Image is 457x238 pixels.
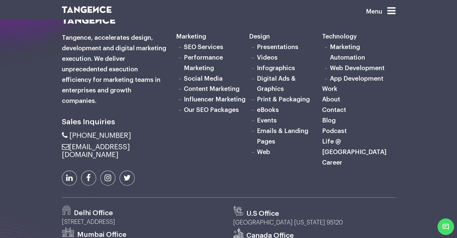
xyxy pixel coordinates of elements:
[62,116,167,128] h6: Sales Inquiries
[257,107,279,113] a: eBooks
[184,96,245,103] a: Influencer Marketing
[322,107,346,113] a: Contact
[330,76,383,82] a: App Development
[62,205,71,215] img: Path-529.png
[322,86,337,92] a: Work
[233,205,244,216] img: us.svg
[322,96,340,103] a: About
[62,218,224,227] p: [STREET_ADDRESS]
[184,76,223,82] a: Social Media
[322,117,336,124] a: Blog
[257,117,277,124] a: Events
[322,159,342,166] a: Career
[233,218,395,227] p: [GEOGRAPHIC_DATA] [US_STATE] 95120
[62,33,167,107] h6: Tangence, accelerates design, development and digital marketing execution. We deliver unprecedent...
[184,86,239,92] a: Content Marketing
[322,138,386,155] a: Life @ [GEOGRAPHIC_DATA]
[249,32,322,42] h6: Design
[176,32,249,42] h6: Marketing
[184,54,223,71] a: Performance Marketing
[330,65,385,71] a: Web Development
[330,44,365,61] a: Marketing Automation
[184,107,239,113] a: Our SEO Packages
[322,32,395,42] h6: Technology
[257,76,296,92] a: Digital Ads & Graphics
[437,218,454,235] span: Chat Widget
[257,44,298,50] a: Presentations
[62,132,131,139] a: [PHONE_NUMBER]
[257,128,308,145] a: Emails & Landing Pages
[257,149,270,155] a: Web
[322,128,347,134] a: Podcast
[74,209,113,218] h3: Delhi Office
[62,227,75,237] img: Path-530.png
[246,209,279,218] h3: U.S Office
[69,132,131,139] span: [PHONE_NUMBER]
[257,54,278,61] a: Videos
[233,227,244,238] img: canada.svg
[62,143,130,158] a: [EMAIL_ADDRESS][DOMAIN_NAME]
[257,96,310,103] a: Print & Packaging
[184,44,223,50] a: SEO Services
[257,65,295,71] a: Infographics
